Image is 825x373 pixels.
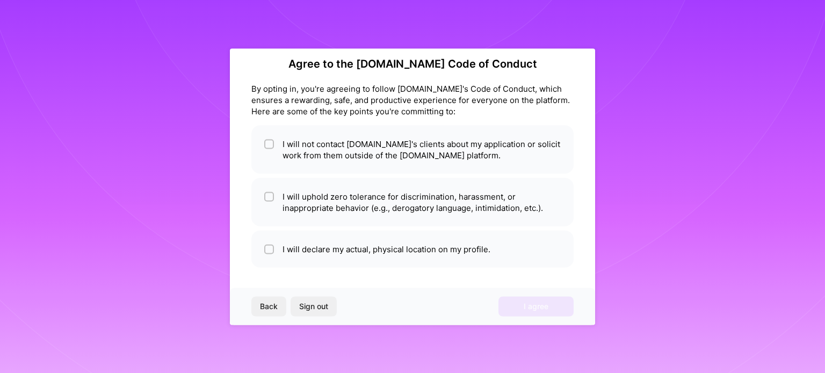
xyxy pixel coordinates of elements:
div: By opting in, you're agreeing to follow [DOMAIN_NAME]'s Code of Conduct, which ensures a rewardin... [251,83,574,116]
button: Back [251,297,286,316]
button: Sign out [291,297,337,316]
li: I will uphold zero tolerance for discrimination, harassment, or inappropriate behavior (e.g., der... [251,178,574,226]
h2: Agree to the [DOMAIN_NAME] Code of Conduct [251,57,574,70]
li: I will declare my actual, physical location on my profile. [251,230,574,267]
span: Sign out [299,301,328,312]
span: Back [260,301,278,312]
li: I will not contact [DOMAIN_NAME]'s clients about my application or solicit work from them outside... [251,125,574,173]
